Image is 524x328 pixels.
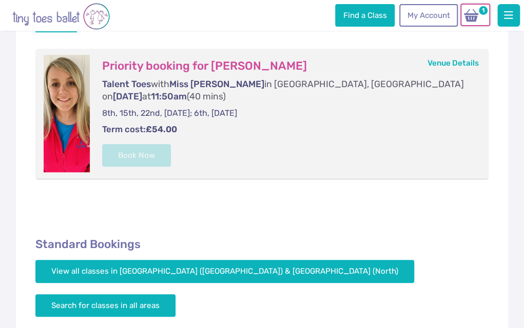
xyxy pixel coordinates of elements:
[35,260,414,282] a: View all classes in [GEOGRAPHIC_DATA] ([GEOGRAPHIC_DATA]) & [GEOGRAPHIC_DATA] (North)
[460,4,490,26] a: 1
[477,5,489,16] span: 1
[12,2,110,31] img: tiny toes ballet
[335,4,395,27] a: Find a Class
[146,124,177,134] strong: £54.00
[102,59,468,73] h3: Priority booking for [PERSON_NAME]
[102,79,151,89] span: Talent Toes
[169,79,264,89] span: Miss [PERSON_NAME]
[102,78,468,103] p: with in [GEOGRAPHIC_DATA], [GEOGRAPHIC_DATA] on at (40 mins)
[399,4,458,27] a: My Account
[113,91,142,101] span: [DATE]
[102,108,468,119] p: 8th, 15th, 22nd, [DATE]; 6th, [DATE]
[102,124,468,136] p: Term cost:
[35,237,489,252] h2: Standard Bookings
[102,144,171,167] button: Book Now
[428,58,479,68] a: Venue Details
[151,91,187,101] span: 11:50am
[35,294,176,317] a: Search for classes in all areas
